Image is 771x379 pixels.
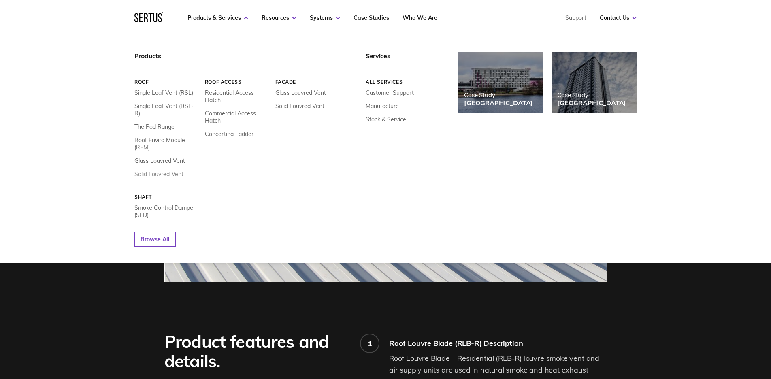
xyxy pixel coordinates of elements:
a: Glass Louvred Vent [275,89,326,96]
a: The Pod Range [134,123,175,130]
a: Resources [262,14,296,21]
a: Support [565,14,586,21]
a: Roof Access [205,79,269,85]
a: Products & Services [187,14,248,21]
a: Case Study[GEOGRAPHIC_DATA] [552,52,637,113]
a: Manufacture [366,102,399,110]
div: Case Study [557,91,626,99]
a: Facade [275,79,340,85]
a: Who We Are [403,14,437,21]
a: Single Leaf Vent (RSL) [134,89,193,96]
a: Systems [310,14,340,21]
a: All services [366,79,434,85]
a: Stock & Service [366,116,406,123]
div: [GEOGRAPHIC_DATA] [557,99,626,107]
div: Roof Louvre Blade (RLB-R) Description [389,339,607,348]
a: Concertina Ladder [205,130,253,138]
a: Solid Louvred Vent [134,170,183,178]
div: [GEOGRAPHIC_DATA] [464,99,533,107]
a: Smoke Control Damper (SLD) [134,204,199,219]
a: Case Study[GEOGRAPHIC_DATA] [458,52,543,113]
div: Services [366,52,434,68]
div: 1 [368,339,372,348]
a: Commercial Access Hatch [205,110,269,124]
a: Single Leaf Vent (RSL-R) [134,102,199,117]
a: Glass Louvred Vent [134,157,185,164]
a: Customer Support [366,89,414,96]
div: Product features and details. [164,332,349,371]
a: Roof [134,79,199,85]
a: Browse All [134,232,176,247]
div: Case Study [464,91,533,99]
a: Roof Enviro Module (REM) [134,136,199,151]
div: Products [134,52,339,68]
a: Contact Us [600,14,637,21]
a: Solid Louvred Vent [275,102,324,110]
a: Shaft [134,194,199,200]
a: Case Studies [354,14,389,21]
a: Residential Access Hatch [205,89,269,104]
